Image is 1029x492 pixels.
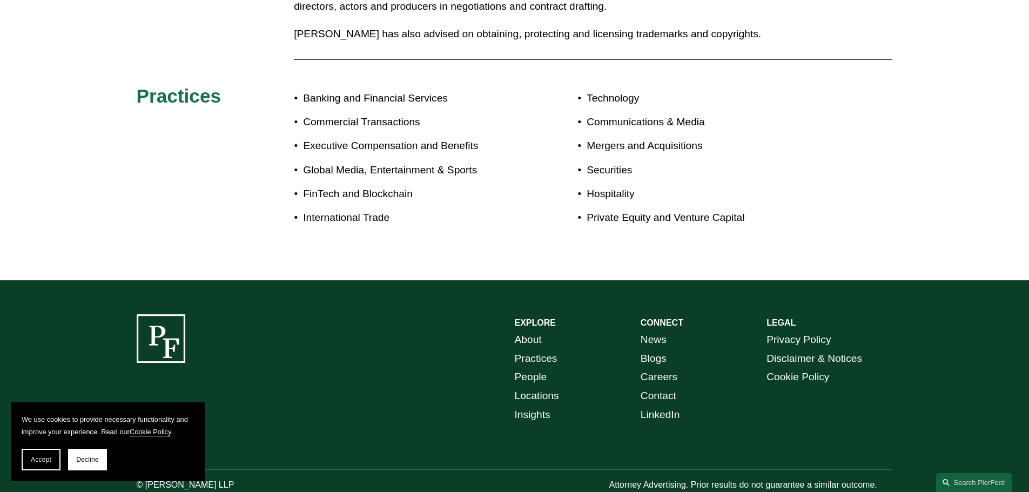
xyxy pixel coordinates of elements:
[587,89,830,108] p: Technology
[515,387,559,406] a: Locations
[130,428,171,436] a: Cookie Policy
[11,402,205,481] section: Cookie banner
[641,331,667,349] a: News
[766,368,829,387] a: Cookie Policy
[515,368,547,387] a: People
[303,113,514,132] p: Commercial Transactions
[936,473,1012,492] a: Search this site
[641,318,683,327] strong: CONNECT
[137,85,221,106] span: Practices
[294,25,892,44] p: [PERSON_NAME] has also advised on obtaining, protecting and licensing trademarks and copyrights.
[587,113,830,132] p: Communications & Media
[22,413,194,438] p: We use cookies to provide necessary functionality and improve your experience. Read our .
[766,318,796,327] strong: LEGAL
[22,449,60,470] button: Accept
[641,387,676,406] a: Contact
[515,406,550,424] a: Insights
[303,208,514,227] p: International Trade
[766,349,862,368] a: Disclaimer & Notices
[303,89,514,108] p: Banking and Financial Services
[31,456,51,463] span: Accept
[303,185,514,204] p: FinTech and Blockchain
[587,208,830,227] p: Private Equity and Venture Capital
[515,349,557,368] a: Practices
[766,331,831,349] a: Privacy Policy
[76,456,99,463] span: Decline
[303,137,514,156] p: Executive Compensation and Benefits
[587,137,830,156] p: Mergers and Acquisitions
[587,161,830,180] p: Securities
[303,161,514,180] p: Global Media, Entertainment & Sports
[641,368,677,387] a: Careers
[68,449,107,470] button: Decline
[587,185,830,204] p: Hospitality
[515,318,556,327] strong: EXPLORE
[641,349,667,368] a: Blogs
[515,331,542,349] a: About
[641,406,680,424] a: LinkedIn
